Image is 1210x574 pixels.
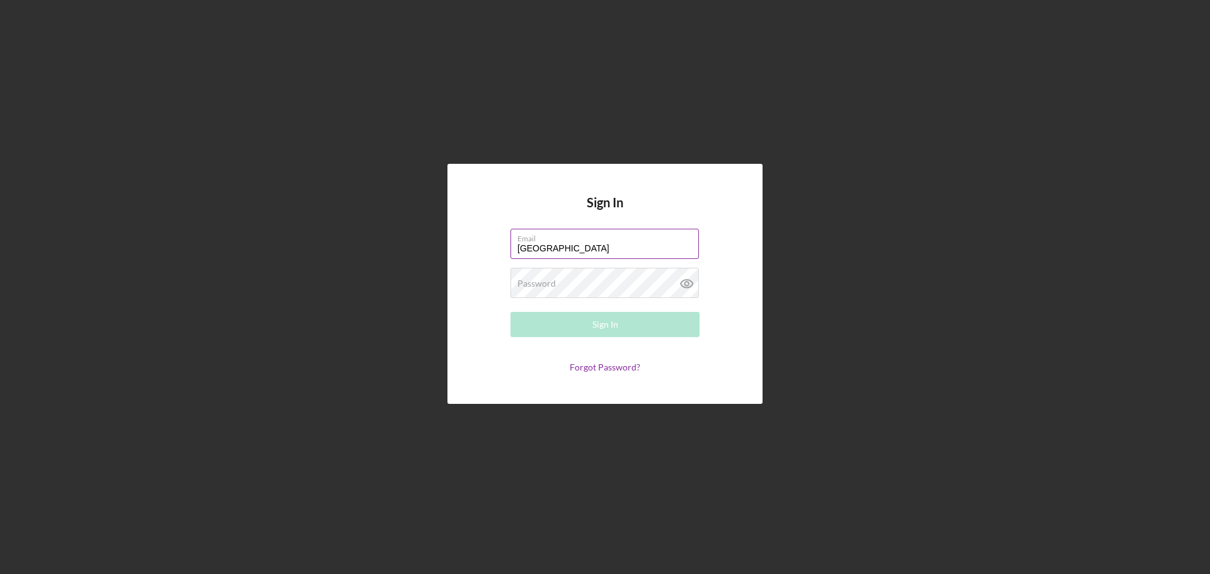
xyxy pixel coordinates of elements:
h4: Sign In [587,195,623,229]
a: Forgot Password? [570,362,640,372]
div: Sign In [592,312,618,337]
button: Sign In [510,312,700,337]
label: Email [517,229,699,243]
label: Password [517,278,556,289]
